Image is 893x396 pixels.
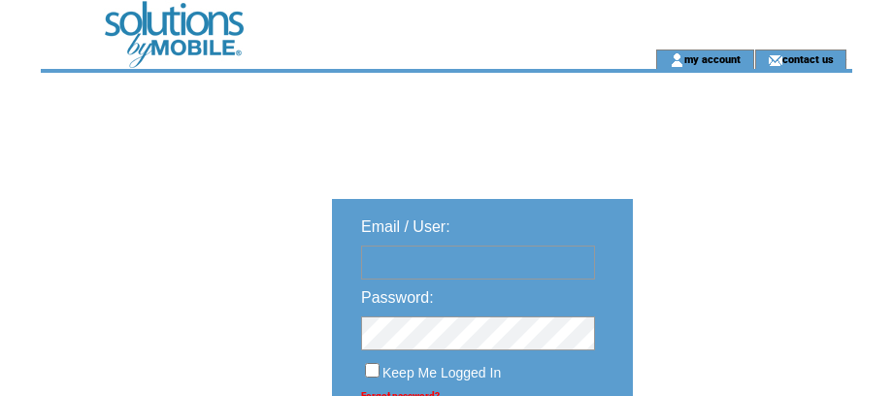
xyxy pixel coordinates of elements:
[361,289,434,306] span: Password:
[382,365,501,380] span: Keep Me Logged In
[361,218,450,235] span: Email / User:
[768,52,782,68] img: contact_us_icon.gif;jsessionid=0D5F9F4E0050247819194FCC59415FFC
[670,52,684,68] img: account_icon.gif;jsessionid=0D5F9F4E0050247819194FCC59415FFC
[782,52,834,65] a: contact us
[684,52,741,65] a: my account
